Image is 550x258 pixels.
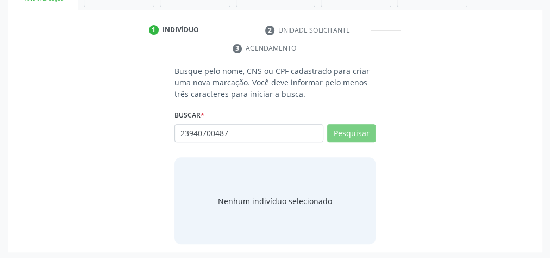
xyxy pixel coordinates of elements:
div: Indivíduo [162,25,199,35]
input: Busque por nome, CNS ou CPF [174,124,323,143]
div: 1 [149,25,159,35]
label: Buscar [174,107,204,124]
button: Pesquisar [327,124,376,143]
div: Nenhum indivíduo selecionado [218,195,332,207]
p: Busque pelo nome, CNS ou CPF cadastrado para criar uma nova marcação. Você deve informar pelo men... [174,65,376,100]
